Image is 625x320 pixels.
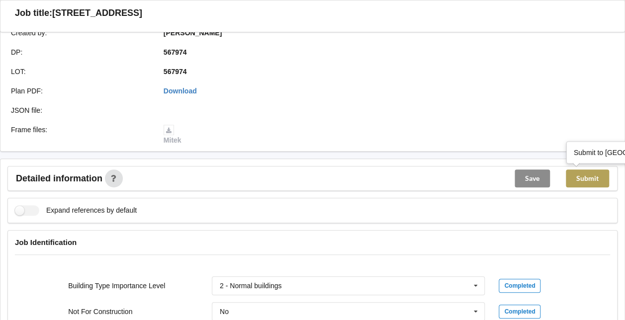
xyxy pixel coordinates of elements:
[4,47,157,57] div: DP :
[15,7,52,19] h3: Job title:
[52,7,142,19] h3: [STREET_ADDRESS]
[164,126,181,145] a: Mitek
[220,308,229,315] div: No
[15,238,610,247] h4: Job Identification
[16,174,102,183] span: Detailed information
[164,87,197,95] a: Download
[68,282,165,290] label: Building Type Importance Level
[164,68,187,76] b: 567974
[164,48,187,56] b: 567974
[68,308,132,316] label: Not For Construction
[4,86,157,96] div: Plan PDF :
[566,169,609,187] button: Submit
[220,282,282,289] div: 2 - Normal buildings
[499,305,540,319] div: Completed
[499,279,540,293] div: Completed
[15,205,137,216] label: Expand references by default
[4,67,157,77] div: LOT :
[4,28,157,38] div: Created by :
[4,105,157,115] div: JSON file :
[164,29,222,37] b: [PERSON_NAME]
[4,125,157,146] div: Frame files :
